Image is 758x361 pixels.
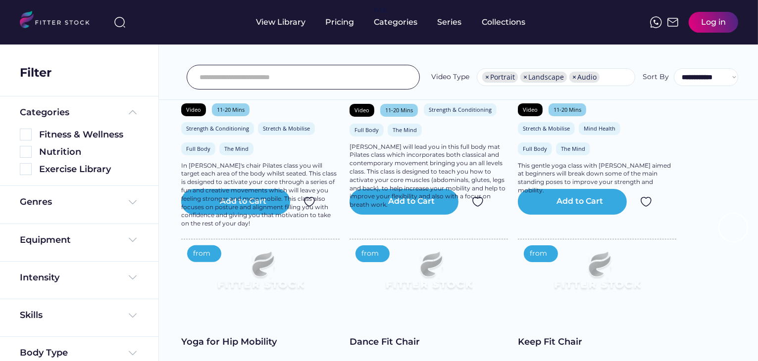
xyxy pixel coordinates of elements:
div: Fitness & Wellness [39,129,139,141]
img: meteor-icons_whatsapp%20%281%29.svg [650,16,662,28]
div: Full Body [523,145,547,152]
img: Frame%20%285%29.svg [127,106,139,118]
img: search-normal%203.svg [114,16,126,28]
div: Pricing [326,17,354,28]
div: Filter [20,64,51,81]
div: Categories [20,106,69,119]
span: × [485,74,489,81]
div: 11-20 Mins [385,106,413,114]
div: 11-20 Mins [554,106,581,113]
div: Nutrition [39,146,139,158]
div: Video [523,106,538,113]
img: Frame%20%284%29.svg [127,271,139,283]
img: Rectangle%205126.svg [20,129,32,140]
div: Skills [20,309,45,321]
div: This gentle yoga class with [PERSON_NAME] aimed at beginners will break down some of the main sta... [518,162,676,195]
div: from [193,249,210,259]
div: Log in [701,17,726,28]
img: Frame%20%284%29.svg [127,310,139,321]
div: from [361,249,379,259]
div: The Mind [561,145,585,152]
div: Collections [482,17,526,28]
div: Intensity [20,271,59,284]
li: Portrait [482,72,518,83]
img: yH5BAEAAAAALAAAAAABAAEAAAIBRAA7 [398,71,409,83]
img: Frame%2079%20%281%29.svg [534,239,660,311]
div: Keep Fit Chair [518,336,676,348]
div: Add to Cart [557,196,604,208]
div: Yoga for Hip Mobility [181,336,340,348]
li: Audio [569,72,600,83]
div: 11-20 Mins [217,106,245,113]
div: The Mind [224,145,249,152]
div: Dance Fit Chair [350,336,508,348]
img: Frame%20%284%29.svg [127,347,139,359]
div: Exercise Library [39,163,139,176]
div: Video Type [431,72,469,82]
span: × [572,74,576,81]
img: Frame%2079%20%281%29.svg [197,239,324,311]
img: Rectangle%205126.svg [20,146,32,158]
div: Full Body [354,126,379,134]
li: Landscape [520,72,567,83]
div: Categories [374,17,418,28]
div: Strength & Conditioning [186,125,249,132]
div: The Mind [393,126,417,134]
div: from [530,249,547,259]
div: Equipment [20,234,71,246]
div: fvck [374,5,387,15]
img: Rectangle%205126.svg [20,163,32,175]
div: Video [354,106,369,114]
div: Full Body [186,145,210,152]
img: Frame%20%284%29.svg [127,234,139,246]
img: Frame%2079%20%281%29.svg [365,239,492,311]
div: Series [438,17,462,28]
div: Strength & Conditioning [429,106,492,113]
div: Video [186,106,201,113]
div: Sort By [643,72,669,82]
div: Genres [20,196,52,208]
img: yH5BAEAAAAALAAAAAABAAEAAAIBRAA7 [719,214,747,241]
img: Frame%20%284%29.svg [127,196,139,208]
div: In [PERSON_NAME]'s chair Pilates class you will target each area of the body whilst seated. This ... [181,162,340,228]
div: Stretch & Mobilise [523,125,570,132]
div: Mind Health [584,125,615,132]
div: Stretch & Mobilise [263,125,310,132]
img: LOGO.svg [20,11,98,31]
span: × [523,74,527,81]
div: [PERSON_NAME] will lead you in this full body mat Pilates class which incorporates both classical... [350,143,508,209]
div: View Library [256,17,306,28]
div: Body Type [20,347,68,359]
img: Frame%2051.svg [667,16,679,28]
img: Group%201000002324.svg [640,196,652,208]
